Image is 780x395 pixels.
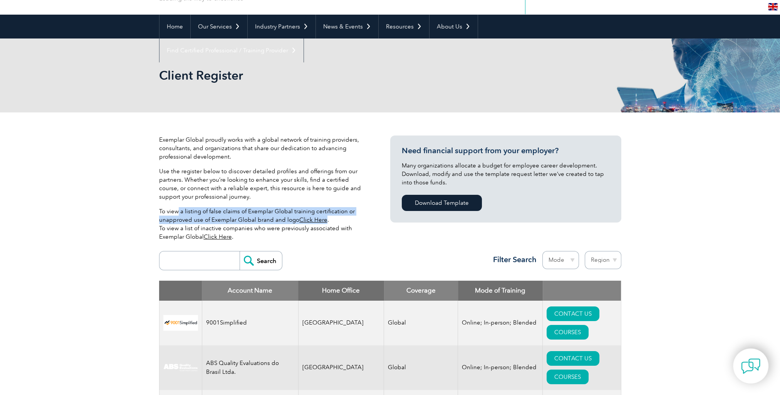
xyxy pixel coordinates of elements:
th: Mode of Training: activate to sort column ascending [458,281,543,301]
h2: Client Register [159,69,483,82]
a: Industry Partners [248,15,315,38]
img: en [768,3,778,10]
td: ABS Quality Evaluations do Brasil Ltda. [202,345,298,390]
td: 9001Simplified [202,301,298,345]
th: : activate to sort column ascending [543,281,621,301]
a: CONTACT US [547,306,599,321]
p: To view a listing of false claims of Exemplar Global training certification or unapproved use of ... [159,207,367,241]
input: Search [240,251,282,270]
th: Account Name: activate to sort column descending [202,281,298,301]
p: Exemplar Global proudly works with a global network of training providers, consultants, and organ... [159,136,367,161]
td: Online; In-person; Blended [458,301,543,345]
a: COURSES [547,325,589,340]
a: News & Events [316,15,378,38]
td: [GEOGRAPHIC_DATA] [298,345,384,390]
h3: Need financial support from your employer? [402,146,610,156]
a: Click Here [204,233,232,240]
img: 37c9c059-616f-eb11-a812-002248153038-logo.png [163,315,198,331]
p: Many organizations allocate a budget for employee career development. Download, modify and use th... [402,161,610,187]
a: Resources [379,15,429,38]
img: c92924ac-d9bc-ea11-a814-000d3a79823d-logo.jpg [163,363,198,372]
td: Global [384,301,458,345]
p: Use the register below to discover detailed profiles and offerings from our partners. Whether you... [159,167,367,201]
h3: Filter Search [488,255,537,264]
a: CONTACT US [547,351,599,366]
a: COURSES [547,370,589,384]
td: Global [384,345,458,390]
th: Coverage: activate to sort column ascending [384,281,458,301]
a: Find Certified Professional / Training Provider [159,38,304,62]
a: About Us [429,15,478,38]
a: Home [159,15,190,38]
td: Online; In-person; Blended [458,345,543,390]
a: Our Services [191,15,247,38]
td: [GEOGRAPHIC_DATA] [298,301,384,345]
img: contact-chat.png [741,357,760,376]
a: Click Here [299,216,327,223]
th: Home Office: activate to sort column ascending [298,281,384,301]
a: Download Template [402,195,482,211]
